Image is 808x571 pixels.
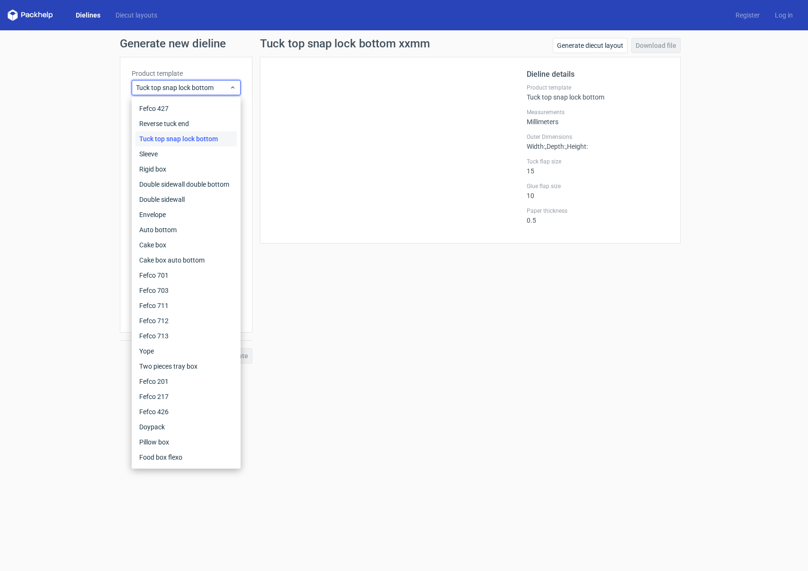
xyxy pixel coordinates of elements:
[135,131,237,146] div: Tuck top snap lock bottom
[132,69,241,78] label: Product template
[135,253,237,268] div: Cake box auto bottom
[135,237,237,253] div: Cake box
[135,344,237,359] div: Yope
[527,84,669,91] label: Product template
[68,10,108,20] a: Dielines
[527,109,669,116] label: Measurements
[135,283,237,298] div: Fefco 703
[527,84,669,101] div: Tuck top snap lock bottom
[767,10,800,20] a: Log in
[527,133,669,141] label: Outer Dimensions
[135,359,237,374] div: Two pieces tray box
[135,435,237,450] div: Pillow box
[120,38,688,49] h1: Generate new dieline
[135,222,237,237] div: Auto bottom
[566,143,588,150] span: , Height :
[135,313,237,328] div: Fefco 712
[135,450,237,465] div: Food box flexo
[527,143,545,150] span: Width :
[527,182,669,190] label: Glue flap size
[527,158,669,175] div: 15
[135,207,237,222] div: Envelope
[135,419,237,435] div: Doypack
[527,182,669,199] div: 10
[135,162,237,177] div: Rigid box
[545,143,566,150] span: , Depth :
[108,10,165,20] a: Diecut layouts
[135,192,237,207] div: Double sidewall
[135,389,237,404] div: Fefco 217
[135,268,237,283] div: Fefco 701
[527,207,669,215] label: Paper thickness
[260,38,430,49] h1: Tuck top snap lock bottom xxmm
[135,116,237,131] div: Reverse tuck end
[135,101,237,116] div: Fefco 427
[135,404,237,419] div: Fefco 426
[527,69,669,80] h2: Dieline details
[135,298,237,313] div: Fefco 711
[135,177,237,192] div: Double sidewall double bottom
[135,374,237,389] div: Fefco 201
[135,328,237,344] div: Fefco 713
[136,83,229,92] span: Tuck top snap lock bottom
[527,109,669,126] div: Millimeters
[728,10,767,20] a: Register
[553,38,628,53] a: Generate diecut layout
[527,158,669,165] label: Tuck flap size
[135,146,237,162] div: Sleeve
[527,207,669,224] div: 0.5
